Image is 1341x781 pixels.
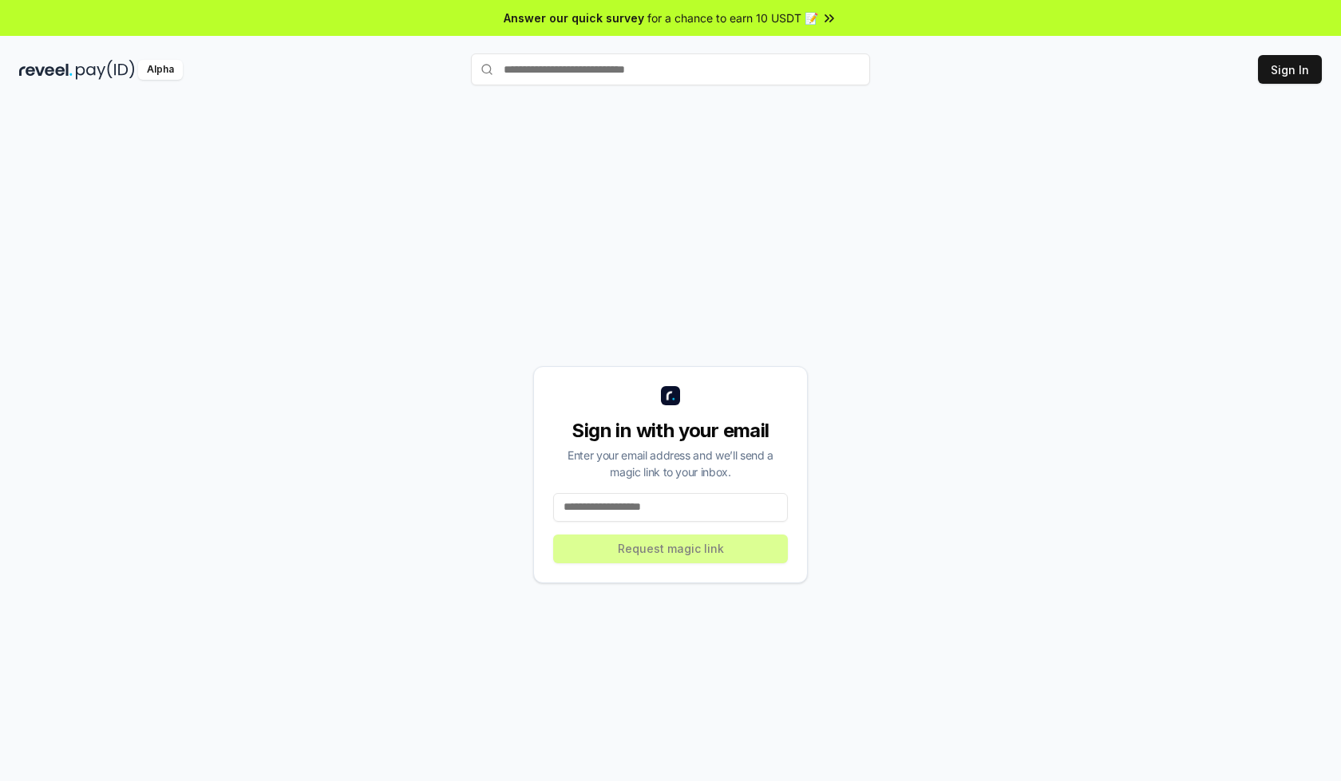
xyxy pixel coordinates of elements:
[138,60,183,80] div: Alpha
[19,60,73,80] img: reveel_dark
[647,10,818,26] span: for a chance to earn 10 USDT 📝
[553,418,788,444] div: Sign in with your email
[504,10,644,26] span: Answer our quick survey
[1258,55,1322,84] button: Sign In
[76,60,135,80] img: pay_id
[553,447,788,480] div: Enter your email address and we’ll send a magic link to your inbox.
[661,386,680,405] img: logo_small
